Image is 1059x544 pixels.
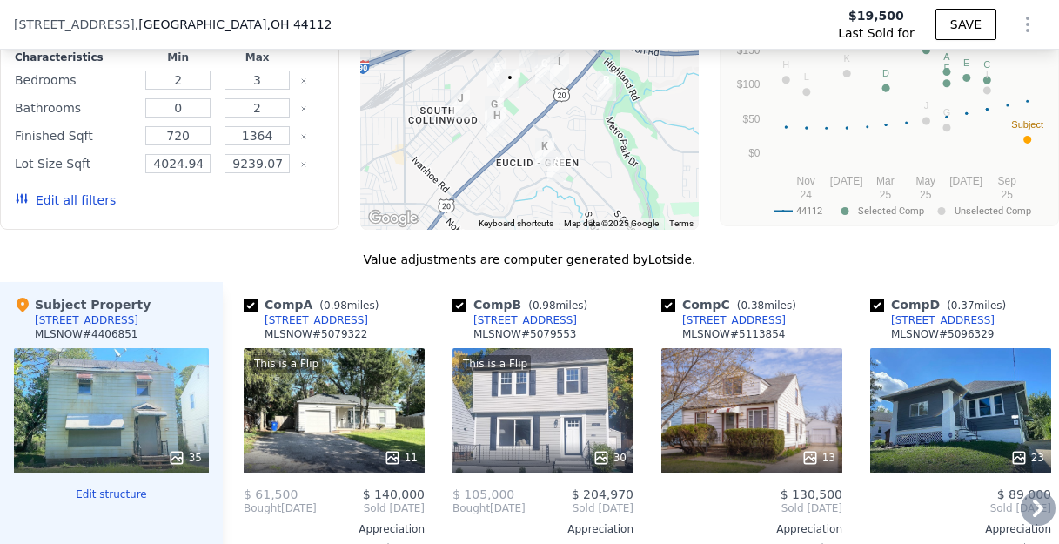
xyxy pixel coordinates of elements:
[924,100,929,111] text: J
[876,175,895,187] text: Mar
[480,100,513,144] div: 1714 Hillview Rd
[838,24,915,42] span: Last Sold for
[564,218,659,228] span: Map data ©2025 Google
[365,207,422,230] img: Google
[801,189,813,201] text: 24
[944,51,951,62] text: A
[955,205,1031,217] text: Unselected Comp
[452,313,577,327] a: [STREET_ADDRESS]
[830,175,863,187] text: [DATE]
[1012,119,1044,130] text: Subject
[473,313,577,327] div: [STREET_ADDRESS]
[944,63,950,73] text: F
[533,299,556,312] span: 0.98
[15,191,116,209] button: Edit all filters
[452,522,633,536] div: Appreciation
[858,205,924,217] text: Selected Comp
[998,175,1017,187] text: Sep
[804,71,809,82] text: L
[984,59,991,70] text: C
[324,299,347,312] span: 0.98
[300,77,307,84] button: Clear
[15,96,135,120] div: Bathrooms
[870,296,1013,313] div: Comp D
[661,313,786,327] a: [STREET_ADDRESS]
[880,189,892,201] text: 25
[15,68,135,92] div: Bedrooms
[669,218,694,228] a: Terms (opens in new tab)
[682,327,785,341] div: MLSNOW # 5113854
[15,50,135,64] div: Characteristics
[14,296,151,313] div: Subject Property
[35,327,137,341] div: MLSNOW # 4406851
[265,313,368,327] div: [STREET_ADDRESS]
[731,4,1043,222] svg: A chart.
[891,327,994,341] div: MLSNOW # 5096329
[384,449,418,467] div: 11
[986,70,989,80] text: I
[1010,449,1044,467] div: 23
[796,205,822,217] text: 44112
[737,78,761,91] text: $100
[251,355,322,373] div: This is a Flip
[783,59,790,70] text: H
[882,68,889,78] text: D
[300,105,307,112] button: Clear
[661,501,842,515] span: Sold [DATE]
[943,107,951,118] text: G
[997,487,1051,501] span: $ 89,000
[142,50,214,64] div: Min
[572,487,633,501] span: $ 204,970
[312,299,385,312] span: ( miles)
[265,327,367,341] div: MLSNOW # 5079322
[737,44,761,57] text: $150
[891,313,995,327] div: [STREET_ADDRESS]
[512,31,545,75] div: 1542 Clermont Rd
[1010,7,1045,42] button: Show Options
[480,51,513,95] div: 1533 E 172nd St
[801,449,835,467] div: 13
[593,449,627,467] div: 30
[730,299,803,312] span: ( miles)
[682,313,786,327] div: [STREET_ADDRESS]
[473,327,576,341] div: MLSNOW # 5079553
[526,501,633,515] span: Sold [DATE]
[540,145,573,189] div: 2365 Belvoir Blvd
[300,161,307,168] button: Clear
[748,147,761,159] text: $0
[15,124,135,148] div: Finished Sqft
[590,64,623,108] div: 1921 Grand Blvd
[479,218,553,230] button: Keyboard shortcuts
[14,487,209,501] button: Edit structure
[521,299,594,312] span: ( miles)
[452,487,514,501] span: $ 105,000
[244,522,425,536] div: Appreciation
[35,313,138,327] div: [STREET_ADDRESS]
[741,299,764,312] span: 0.38
[940,299,1013,312] span: ( miles)
[244,487,298,501] span: $ 61,500
[528,131,561,174] div: 2020 N Green Rd
[452,296,594,313] div: Comp B
[661,522,842,536] div: Appreciation
[493,62,526,105] div: 1617 Catalpa Rd
[244,296,385,313] div: Comp A
[459,355,531,373] div: This is a Flip
[781,487,842,501] span: $ 130,500
[870,522,1051,536] div: Appreciation
[950,175,983,187] text: [DATE]
[452,501,526,515] div: [DATE]
[848,7,904,24] span: $19,500
[15,151,135,176] div: Lot Size Sqft
[317,501,425,515] span: Sold [DATE]
[844,53,851,64] text: K
[365,207,422,230] a: Open this area in Google Maps (opens a new window)
[743,113,761,125] text: $50
[870,501,1051,515] span: Sold [DATE]
[14,16,135,33] span: [STREET_ADDRESS]
[543,46,576,90] div: 1541 E 196th St
[444,83,477,126] div: 859 London Rd
[135,16,332,33] span: , [GEOGRAPHIC_DATA]
[244,313,368,327] a: [STREET_ADDRESS]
